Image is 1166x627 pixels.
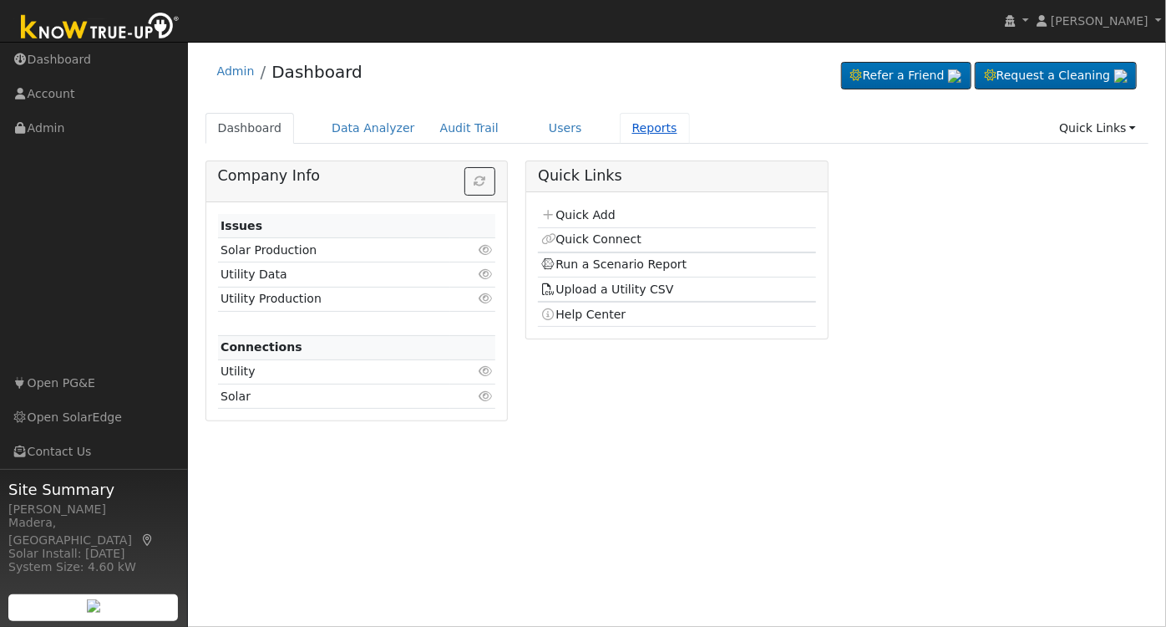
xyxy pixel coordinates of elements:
[319,113,428,144] a: Data Analyzer
[1051,14,1148,28] span: [PERSON_NAME]
[13,9,188,47] img: Know True-Up
[218,287,451,311] td: Utility Production
[948,69,961,83] img: retrieve
[8,501,179,518] div: [PERSON_NAME]
[1114,69,1128,83] img: retrieve
[221,340,302,354] strong: Connections
[478,365,493,377] i: Click to view
[541,257,687,271] a: Run a Scenario Report
[975,62,1137,90] a: Request a Cleaning
[218,167,495,185] h5: Company Info
[217,64,255,78] a: Admin
[218,263,451,287] td: Utility Data
[87,599,100,613] img: retrieve
[536,113,595,144] a: Users
[8,514,179,549] div: Madera, [GEOGRAPHIC_DATA]
[620,113,690,144] a: Reports
[140,533,155,547] a: Map
[218,359,451,384] td: Utility
[841,62,971,90] a: Refer a Friend
[221,219,262,232] strong: Issues
[218,238,451,263] td: Solar Production
[541,208,616,222] a: Quick Add
[478,268,493,280] i: Click to view
[541,232,641,246] a: Quick Connect
[541,283,674,296] a: Upload a Utility CSV
[8,478,179,501] span: Site Summary
[538,167,815,185] h5: Quick Links
[205,113,295,144] a: Dashboard
[478,244,493,256] i: Click to view
[541,308,626,321] a: Help Center
[428,113,511,144] a: Audit Trail
[271,62,362,82] a: Dashboard
[218,385,451,409] td: Solar
[8,545,179,563] div: Solar Install: [DATE]
[478,293,493,304] i: Click to view
[478,390,493,402] i: Click to view
[1047,113,1148,144] a: Quick Links
[8,558,179,576] div: System Size: 4.60 kW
